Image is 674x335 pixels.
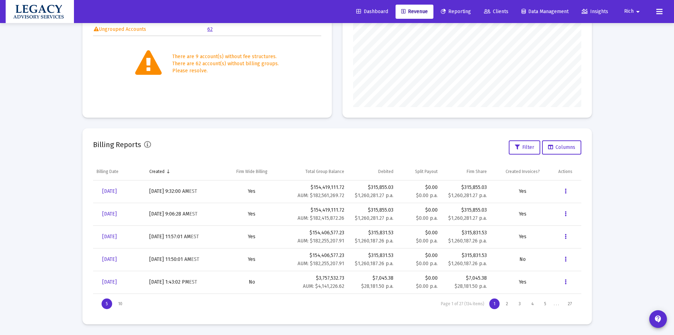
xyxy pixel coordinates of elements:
div: $154,419,111.72 [287,184,344,199]
button: Filter [509,140,540,155]
a: Clients [478,5,514,19]
div: $7,045.38 [445,275,487,282]
span: [DATE] [102,256,117,262]
div: Firm Wide Billing [236,169,267,174]
small: $1,260,187.26 p.a. [448,261,487,267]
small: AUM: $182,415,872.26 [298,215,344,221]
div: Page 4 [527,298,538,309]
div: Data grid [93,163,581,314]
div: $0.00 [401,184,438,199]
mat-icon: arrow_drop_down [634,5,642,19]
small: EST [189,188,197,194]
a: Insights [576,5,614,19]
div: Page 27 [564,298,576,309]
div: [DATE] 9:06:28 AM [149,211,217,218]
span: [DATE] [102,211,117,217]
div: Page Navigation [93,294,581,314]
div: Page 3 [514,298,525,309]
small: $28,181.50 p.a. [455,283,487,289]
span: Filter [515,144,534,150]
div: $315,831.53 [445,252,487,259]
div: $315,831.53 [445,229,487,236]
button: Columns [542,140,581,155]
img: Dashboard [11,5,69,19]
small: $0.00 p.a. [416,283,438,289]
small: $28,181.50 p.a. [361,283,393,289]
div: [DATE] 11:50:01 AM [149,256,217,263]
div: $0.00 [401,207,438,222]
td: Column Firm Share [441,163,490,180]
div: $7,045.38 [351,275,393,282]
div: Total Group Balance [305,169,344,174]
div: Yes [224,233,280,240]
td: Column Debited [348,163,397,180]
div: $0.00 [401,229,438,245]
small: $0.00 p.a. [416,192,438,199]
a: Data Management [516,5,574,19]
div: Page 1 of 27 (134 items) [441,301,484,307]
td: Ungrouped Accounts [94,24,207,35]
span: Rich [624,9,634,15]
td: Column Total Group Balance [283,163,348,180]
div: Page 2 [502,298,512,309]
div: Display 5 items on page [102,298,112,309]
small: AUM: $4,141,226.62 [303,283,344,289]
div: Yes [494,233,551,240]
div: Yes [224,211,280,218]
a: [DATE] [97,230,122,244]
span: [DATE] [102,279,117,285]
div: $315,855.03 [445,207,487,214]
td: Column Actions [555,163,581,180]
small: $1,260,187.26 p.a. [355,238,393,244]
small: AUM: $182,255,207.91 [298,238,344,244]
div: Billing Date [97,169,119,174]
mat-icon: contact_support [654,315,662,323]
td: Column Created [146,163,220,180]
span: Columns [548,144,575,150]
a: [DATE] [97,275,122,289]
span: Clients [484,9,508,15]
div: Yes [494,279,551,286]
div: Please resolve. [172,67,279,74]
div: Debited [378,169,393,174]
small: $0.00 p.a. [416,215,438,221]
div: Yes [494,188,551,195]
a: Reporting [435,5,477,19]
div: Actions [558,169,572,174]
div: Yes [494,211,551,218]
div: $3,757,532.73 [287,275,344,290]
div: Display 10 items on page [114,298,127,309]
td: Column Billing Date [93,163,146,180]
div: There are 9 account(s) without fee structures. [172,53,279,60]
div: [DATE] 1:43:02 PM [149,279,217,286]
small: $1,260,187.26 p.a. [448,238,487,244]
span: Data Management [522,9,569,15]
span: [DATE] [102,188,117,194]
div: Firm Share [467,169,487,174]
td: Column Created Invoices? [490,163,555,180]
div: There are 62 account(s) without billing groups. [172,60,279,67]
a: Dashboard [351,5,394,19]
div: $0.00 [401,275,438,290]
button: Rich [616,4,651,18]
div: [DATE] 9:32:00 AM [149,188,217,195]
span: Revenue [401,9,428,15]
small: $1,260,281.27 p.a. [355,192,393,199]
div: Yes [224,188,280,195]
div: Split Payout [415,169,438,174]
span: [DATE] [102,234,117,240]
small: $0.00 p.a. [416,238,438,244]
small: EST [191,256,199,262]
div: No [494,256,551,263]
div: [DATE] 11:57:01 AM [149,233,217,240]
small: AUM: $182,255,207.91 [298,261,344,267]
a: 62 [207,26,213,32]
small: $1,260,281.27 p.a. [355,215,393,221]
small: EST [189,211,197,217]
small: $1,260,281.27 p.a. [448,215,487,221]
div: Created Invoices? [506,169,540,174]
td: Column Split Payout [397,163,441,180]
td: Column Firm Wide Billing [220,163,283,180]
a: [DATE] [97,252,122,267]
div: $154,419,111.72 [287,207,344,222]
